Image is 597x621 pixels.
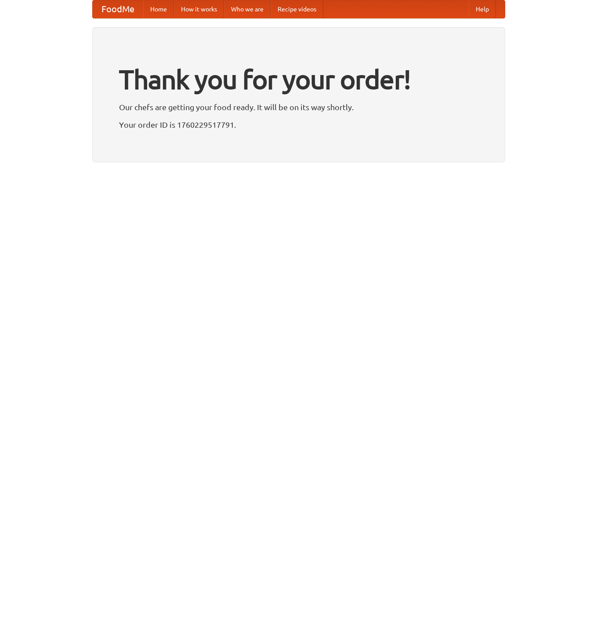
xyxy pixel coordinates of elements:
a: Who we are [224,0,271,18]
a: How it works [174,0,224,18]
a: Home [143,0,174,18]
a: Recipe videos [271,0,323,18]
p: Our chefs are getting your food ready. It will be on its way shortly. [119,101,478,114]
p: Your order ID is 1760229517791. [119,118,478,131]
a: FoodMe [93,0,143,18]
a: Help [469,0,496,18]
h1: Thank you for your order! [119,58,478,101]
